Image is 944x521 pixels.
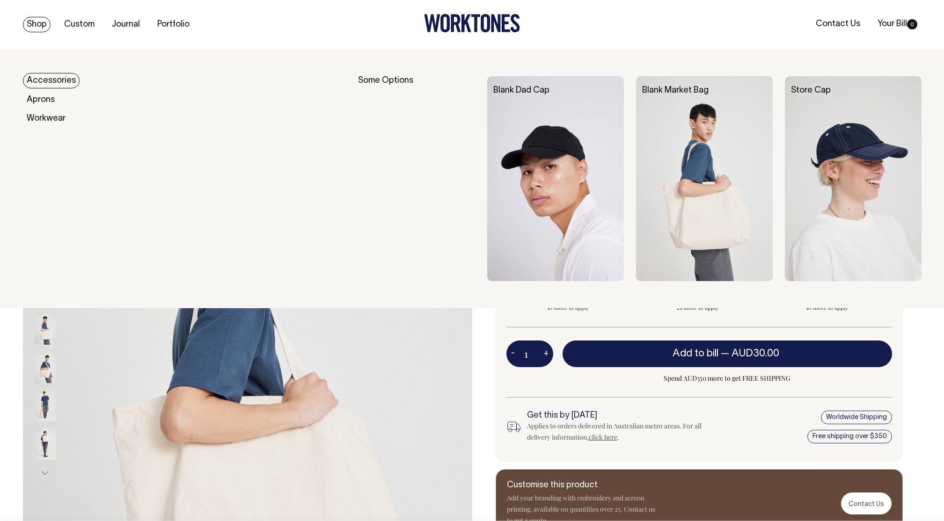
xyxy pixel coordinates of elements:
a: Portfolio [154,17,193,32]
span: — [721,349,782,358]
img: natural [35,427,56,460]
span: 0 [907,19,917,29]
div: Some Options [358,76,475,281]
button: - [506,345,520,363]
a: Journal [108,17,144,32]
a: Store Cap [791,87,831,94]
a: Contact Us [841,492,892,514]
button: + [539,345,553,363]
h6: Customise this product [507,481,657,490]
button: Add to bill —AUD30.00 [563,340,892,367]
a: Accessories [23,73,80,88]
img: Blank Dad Cap [487,76,624,281]
h6: Get this by [DATE] [527,411,717,420]
a: Contact Us [812,16,864,32]
a: Aprons [23,92,59,108]
a: Workwear [23,111,69,126]
button: Next [38,463,52,484]
a: Your Bill0 [874,16,921,32]
img: Blank Market Bag [636,76,773,281]
img: natural [35,312,56,345]
a: click here [589,433,617,441]
span: AUD30.00 [732,349,779,358]
span: Add to bill [673,349,718,358]
img: Store Cap [785,76,922,281]
span: Spend AUD350 more to get FREE SHIPPING [563,373,892,384]
a: Blank Dad Cap [493,87,549,94]
img: natural [35,389,56,421]
a: Blank Market Bag [642,87,709,94]
a: Shop [23,17,51,32]
div: Applies to orders delivered in Australian metro areas. For all delivery information, . [527,420,717,443]
a: Custom [60,17,98,32]
img: natural [35,350,56,383]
